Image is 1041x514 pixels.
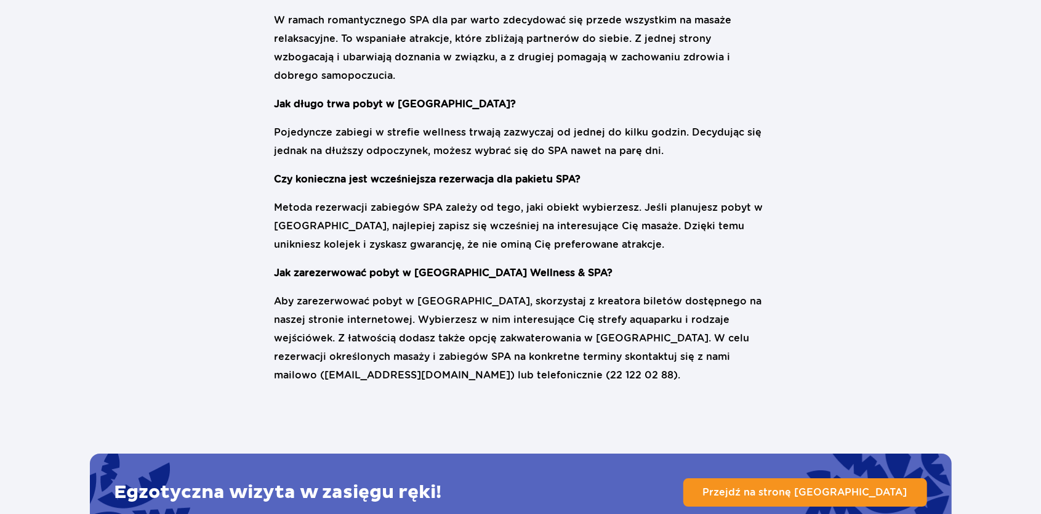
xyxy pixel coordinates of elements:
strong: Czy konieczna jest wcześniejsza rezerwacja dla pakietu SPA? [275,173,581,185]
p: W ramach romantycznego SPA dla par warto zdecydować się przede wszystkim na masaże relaksacyjne. ... [275,11,767,85]
strong: Jak zarezerwować pobyt w [GEOGRAPHIC_DATA] Wellness & SPA? [275,267,613,279]
strong: Jak długo trwa pobyt w [GEOGRAPHIC_DATA]? [275,98,516,110]
p: Metoda rezerwacji zabiegów SPA zależy od tego, jaki obiekt wybierzesz. Jeśli planujesz pobyt w [G... [275,198,767,254]
a: Przejdź na stronę [GEOGRAPHIC_DATA] [683,478,927,507]
p: Egzotyczna wizyta w zasięgu ręki! [115,483,442,502]
p: Aby zarezerwować pobyt w [GEOGRAPHIC_DATA], skorzystaj z kreatora biletów dostępnego na naszej st... [275,292,767,385]
p: Pojedyncze zabiegi w strefie wellness trwają zazwyczaj od jednej do kilku godzin. Decydując się j... [275,123,767,160]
